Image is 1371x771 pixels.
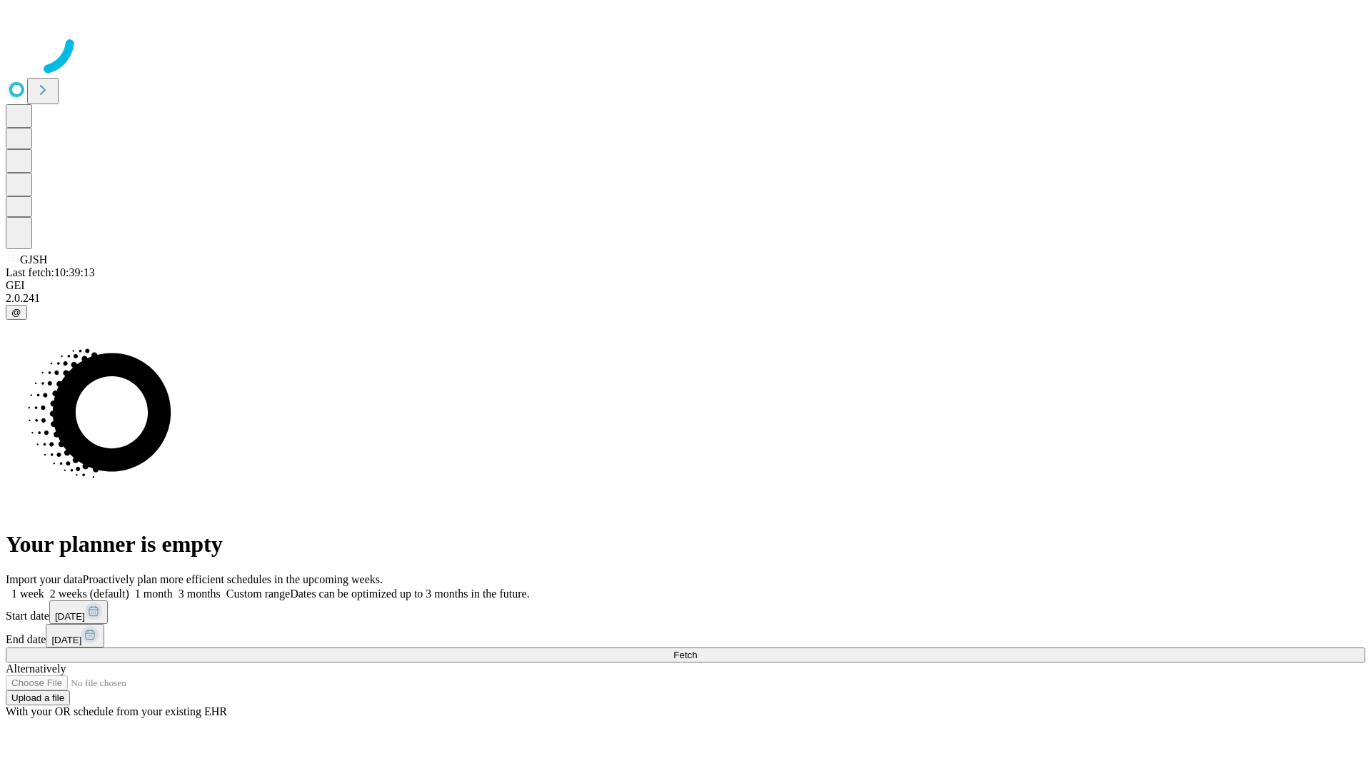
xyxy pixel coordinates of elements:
[11,307,21,318] span: @
[55,611,85,622] span: [DATE]
[6,624,1365,647] div: End date
[51,635,81,645] span: [DATE]
[6,690,70,705] button: Upload a file
[6,647,1365,662] button: Fetch
[6,292,1365,305] div: 2.0.241
[179,588,221,600] span: 3 months
[6,266,95,278] span: Last fetch: 10:39:13
[6,279,1365,292] div: GEI
[49,600,108,624] button: [DATE]
[6,705,227,717] span: With your OR schedule from your existing EHR
[46,624,104,647] button: [DATE]
[83,573,383,585] span: Proactively plan more efficient schedules in the upcoming weeks.
[6,531,1365,558] h1: Your planner is empty
[290,588,529,600] span: Dates can be optimized up to 3 months in the future.
[6,600,1365,624] div: Start date
[673,650,697,660] span: Fetch
[135,588,173,600] span: 1 month
[6,305,27,320] button: @
[226,588,290,600] span: Custom range
[11,588,44,600] span: 1 week
[50,588,129,600] span: 2 weeks (default)
[6,573,83,585] span: Import your data
[20,253,47,266] span: GJSH
[6,662,66,675] span: Alternatively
